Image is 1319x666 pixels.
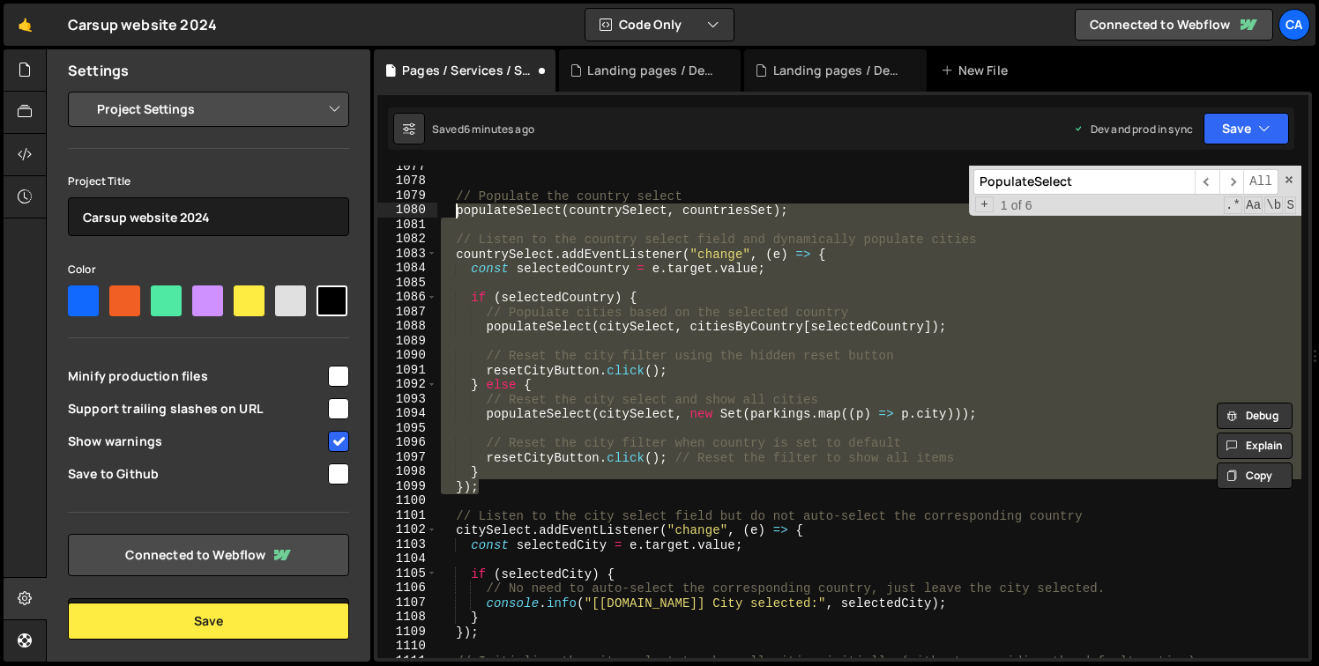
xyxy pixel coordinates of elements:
[377,551,437,566] div: 1104
[377,319,437,334] div: 1088
[377,305,437,320] div: 1087
[1244,196,1263,214] span: CaseSensitive Search
[773,62,905,79] div: Landing pages / Devenir franchisé.js
[1217,403,1293,429] button: Debug
[377,464,437,479] div: 1098
[68,400,325,418] span: Support trailing slashes on URL
[377,159,437,174] div: 1077
[941,62,1015,79] div: New File
[585,9,734,41] button: Code Only
[377,189,437,203] div: 1079
[1278,9,1310,41] a: Ca
[1224,196,1242,214] span: RegExp Search
[1285,196,1296,214] span: Search In Selection
[68,367,325,385] span: Minify production files
[377,406,437,421] div: 1094
[68,534,349,576] a: Connected to Webflow
[377,247,437,262] div: 1083
[377,625,437,640] div: 1109
[402,62,534,79] div: Pages / Services / Secure parkings.js
[377,537,437,552] div: 1103
[68,14,217,35] div: Carsup website 2024
[377,479,437,494] div: 1099
[377,377,437,392] div: 1092
[377,348,437,363] div: 1090
[994,198,1040,213] span: 1 of 6
[1219,169,1244,195] span: ​
[1264,196,1283,214] span: Whole Word Search
[377,566,437,581] div: 1105
[1217,462,1293,489] button: Copy
[432,122,534,137] div: Saved
[377,596,437,610] div: 1107
[377,522,437,537] div: 1102
[377,435,437,450] div: 1096
[377,639,437,654] div: 1110
[1203,113,1289,144] button: Save
[377,261,437,276] div: 1084
[1243,169,1278,195] span: Alt-Enter
[1217,433,1293,459] button: Explain
[377,610,437,625] div: 1108
[377,290,437,305] div: 1086
[587,62,719,79] div: Landing pages / Devenir franchisé.css
[975,196,994,213] span: Toggle Replace mode
[377,334,437,349] div: 1089
[68,433,325,450] span: Show warnings
[377,203,437,218] div: 1080
[377,218,437,233] div: 1081
[68,61,129,80] h2: Settings
[68,465,325,483] span: Save to Github
[973,169,1195,195] input: Search for
[68,197,349,236] input: Project name
[377,392,437,407] div: 1093
[377,581,437,596] div: 1106
[377,421,437,436] div: 1095
[4,4,47,46] a: 🤙
[68,603,349,640] button: Save
[377,276,437,291] div: 1085
[377,450,437,465] div: 1097
[377,508,437,523] div: 1101
[1195,169,1219,195] span: ​
[377,232,437,247] div: 1082
[377,363,437,378] div: 1091
[1073,122,1193,137] div: Dev and prod in sync
[377,493,437,508] div: 1100
[377,174,437,189] div: 1078
[68,173,130,190] label: Project Title
[68,261,96,278] label: Color
[1075,9,1273,41] a: Connected to Webflow
[464,122,534,137] div: 6 minutes ago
